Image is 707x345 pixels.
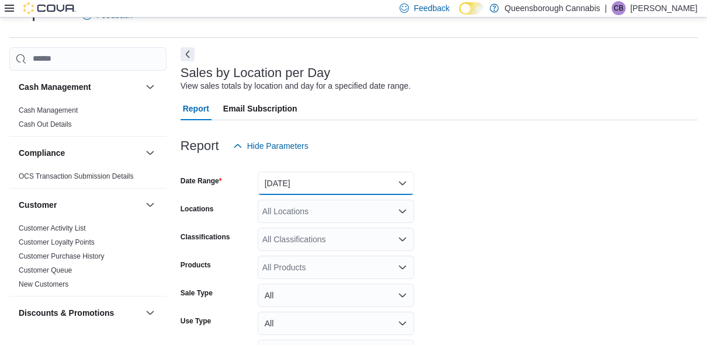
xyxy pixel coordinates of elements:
[23,2,76,14] img: Cova
[143,80,157,94] button: Cash Management
[630,1,698,15] p: [PERSON_NAME]
[19,266,72,275] span: Customer Queue
[181,288,213,298] label: Sale Type
[398,235,407,244] button: Open list of options
[143,306,157,320] button: Discounts & Promotions
[19,172,134,181] span: OCS Transaction Submission Details
[9,221,167,296] div: Customer
[19,280,68,289] span: New Customers
[19,252,105,260] a: Customer Purchase History
[223,97,297,120] span: Email Subscription
[19,307,114,319] h3: Discounts & Promotions
[19,224,86,232] a: Customer Activity List
[19,120,72,128] a: Cash Out Details
[19,81,141,93] button: Cash Management
[19,266,72,274] a: Customer Queue
[247,140,309,152] span: Hide Parameters
[612,1,626,15] div: Calvin Basran
[605,1,607,15] p: |
[19,238,95,247] span: Customer Loyalty Points
[19,199,141,211] button: Customer
[181,66,331,80] h3: Sales by Location per Day
[19,307,141,319] button: Discounts & Promotions
[459,2,484,15] input: Dark Mode
[614,1,624,15] span: CB
[398,207,407,216] button: Open list of options
[19,224,86,233] span: Customer Activity List
[181,204,214,214] label: Locations
[143,198,157,212] button: Customer
[258,284,414,307] button: All
[19,252,105,261] span: Customer Purchase History
[19,280,68,288] a: New Customers
[9,169,167,188] div: Compliance
[181,176,222,186] label: Date Range
[19,147,65,159] h3: Compliance
[19,81,91,93] h3: Cash Management
[19,172,134,180] a: OCS Transaction Submission Details
[19,238,95,246] a: Customer Loyalty Points
[181,80,411,92] div: View sales totals by location and day for a specified date range.
[19,120,72,129] span: Cash Out Details
[143,146,157,160] button: Compliance
[398,263,407,272] button: Open list of options
[181,232,230,242] label: Classifications
[183,97,209,120] span: Report
[181,316,211,326] label: Use Type
[258,172,414,195] button: [DATE]
[414,2,449,14] span: Feedback
[19,106,78,115] span: Cash Management
[258,312,414,335] button: All
[181,47,195,61] button: Next
[19,199,57,211] h3: Customer
[505,1,600,15] p: Queensborough Cannabis
[9,103,167,136] div: Cash Management
[19,106,78,114] a: Cash Management
[228,134,313,158] button: Hide Parameters
[19,147,141,159] button: Compliance
[181,139,219,153] h3: Report
[181,260,211,270] label: Products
